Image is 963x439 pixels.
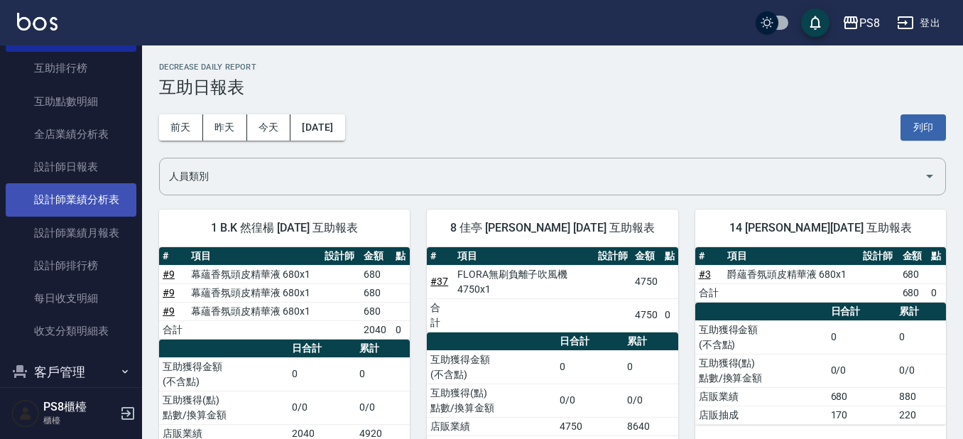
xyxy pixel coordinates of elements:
[837,9,886,38] button: PS8
[695,247,724,266] th: #
[290,114,344,141] button: [DATE]
[165,164,918,189] input: 人員名稱
[11,399,40,428] img: Person
[624,417,678,435] td: 8640
[661,298,678,332] td: 0
[392,320,410,339] td: 0
[918,165,941,188] button: Open
[6,118,136,151] a: 全店業績分析表
[827,320,896,354] td: 0
[444,221,660,235] span: 8 佳亭 [PERSON_NAME] [DATE] 互助報表
[159,247,410,340] table: a dense table
[427,247,454,266] th: #
[187,302,321,320] td: 幕蘊香氛頭皮精華液 680x1
[724,265,859,283] td: 爵蘊香氛頭皮精華液 680x1
[631,265,661,298] td: 4750
[356,391,410,424] td: 0/0
[695,247,946,303] table: a dense table
[43,414,116,427] p: 櫃檯
[427,417,556,435] td: 店販業績
[724,247,859,266] th: 項目
[360,302,391,320] td: 680
[360,247,391,266] th: 金額
[6,282,136,315] a: 每日收支明細
[859,247,899,266] th: 設計師
[187,247,321,266] th: 項目
[159,114,203,141] button: 前天
[556,384,624,417] td: 0/0
[163,305,175,317] a: #9
[899,265,928,283] td: 680
[392,247,410,266] th: 點
[159,320,187,339] td: 合計
[176,221,393,235] span: 1 B.K 然徨楊 [DATE] 互助報表
[6,183,136,216] a: 設計師業績分析表
[695,406,827,424] td: 店販抽成
[695,320,827,354] td: 互助獲得金額 (不含點)
[695,283,724,302] td: 合計
[6,151,136,183] a: 設計師日報表
[187,265,321,283] td: 幕蘊香氛頭皮精華液 680x1
[556,350,624,384] td: 0
[187,283,321,302] td: 幕蘊香氛頭皮精華液 680x1
[624,384,678,417] td: 0/0
[454,247,594,266] th: 項目
[556,417,624,435] td: 4750
[159,357,288,391] td: 互助獲得金額 (不含點)
[360,265,391,283] td: 680
[159,247,187,266] th: #
[288,340,356,358] th: 日合計
[827,303,896,321] th: 日合計
[159,63,946,72] h2: Decrease Daily Report
[288,391,356,424] td: 0/0
[356,357,410,391] td: 0
[17,13,58,31] img: Logo
[896,406,946,424] td: 220
[427,350,556,384] td: 互助獲得金額 (不含點)
[594,247,631,266] th: 設計師
[6,85,136,118] a: 互助點數明細
[247,114,291,141] button: 今天
[163,269,175,280] a: #9
[288,357,356,391] td: 0
[695,303,946,425] table: a dense table
[203,114,247,141] button: 昨天
[6,217,136,249] a: 設計師業績月報表
[827,354,896,387] td: 0/0
[427,384,556,417] td: 互助獲得(點) 點數/換算金額
[556,332,624,351] th: 日合計
[695,354,827,387] td: 互助獲得(點) 點數/換算金額
[927,247,946,266] th: 點
[631,298,661,332] td: 4750
[454,265,594,298] td: FLORA無刷負離子吹風機 4750x1
[631,247,661,266] th: 金額
[927,283,946,302] td: 0
[896,387,946,406] td: 880
[859,14,880,32] div: PS8
[899,283,928,302] td: 680
[356,340,410,358] th: 累計
[321,247,360,266] th: 設計師
[712,221,929,235] span: 14 [PERSON_NAME][DATE] 互助報表
[624,350,678,384] td: 0
[6,315,136,347] a: 收支分類明細表
[6,354,136,391] button: 客戶管理
[896,354,946,387] td: 0/0
[891,10,946,36] button: 登出
[360,283,391,302] td: 680
[163,287,175,298] a: #9
[896,320,946,354] td: 0
[430,276,448,287] a: #37
[360,320,391,339] td: 2040
[695,387,827,406] td: 店販業績
[427,298,454,332] td: 合計
[801,9,829,37] button: save
[6,249,136,282] a: 設計師排行榜
[159,391,288,424] td: 互助獲得(點) 點數/換算金額
[427,247,678,332] table: a dense table
[6,52,136,85] a: 互助排行榜
[699,269,711,280] a: #3
[899,247,928,266] th: 金額
[827,406,896,424] td: 170
[827,387,896,406] td: 680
